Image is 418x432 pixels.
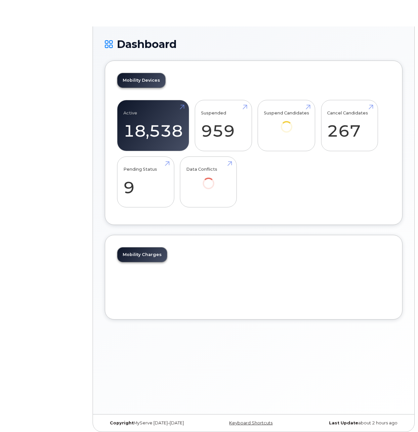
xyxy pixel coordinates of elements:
div: about 2 hours ago [303,420,402,426]
a: Mobility Devices [117,73,165,88]
a: Pending Status 9 [123,160,168,204]
a: Cancel Candidates 267 [327,104,372,148]
a: Keyboard Shortcuts [229,420,272,425]
div: MyServe [DATE]–[DATE] [105,420,204,426]
a: Mobility Charges [117,247,167,262]
a: Suspended 959 [201,104,246,148]
strong: Copyright [110,420,134,425]
strong: Last Update [329,420,358,425]
h1: Dashboard [105,38,402,50]
a: Suspend Candidates [264,104,309,142]
a: Active 18,538 [123,104,183,148]
a: Data Conflicts [186,160,231,198]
